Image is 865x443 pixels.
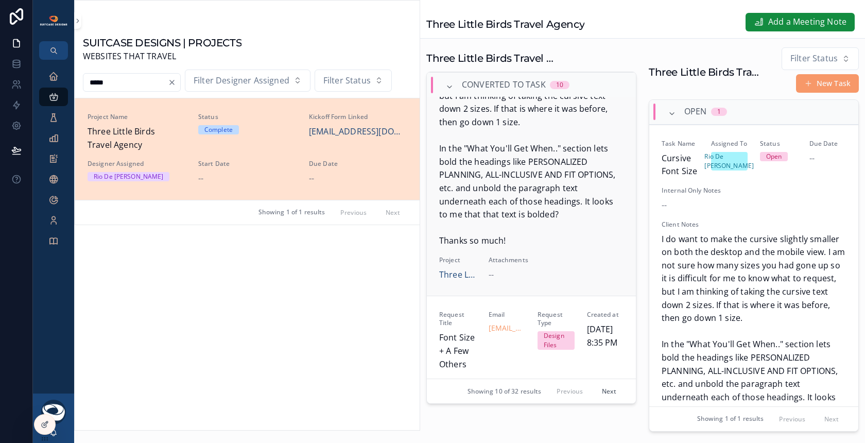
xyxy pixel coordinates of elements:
[204,125,233,134] div: Complete
[662,186,846,195] span: Internal Only Notes
[88,125,186,151] span: Three Little Birds Travel Agency
[697,415,764,423] span: Showing 1 of 1 results
[198,160,297,168] span: Start Date
[194,74,289,88] span: Filter Designer Assigned
[649,65,763,79] h1: Three Little Birds Travel Agency Tasks
[88,160,186,168] span: Designer Assigned
[75,98,420,200] a: Project NameThree Little Birds Travel AgencyStatusCompleteKickoff Form Linked[EMAIL_ADDRESS][DOMA...
[544,331,568,350] div: Design Files
[198,172,203,185] span: --
[587,311,624,319] span: Created at
[489,311,526,319] span: Email
[717,108,721,116] div: 1
[426,17,584,31] h1: Three Little Birds Travel Agency
[439,331,476,371] span: Font Size + A Few Others
[782,47,859,70] button: Select Button
[439,311,476,327] span: Request Title
[33,60,74,264] div: scrollable content
[711,140,748,148] span: Assigned To
[796,74,859,93] button: New Task
[309,160,407,168] span: Due Date
[809,152,815,165] span: --
[538,311,575,327] span: Request Type
[185,70,310,92] button: Select Button
[746,13,855,31] button: Add a Meeting Note
[315,70,392,92] button: Select Button
[489,323,526,333] a: [EMAIL_ADDRESS][DOMAIN_NAME]
[439,37,624,248] span: I do want to make the cursive slightly smaller on both the desktop and the mobile view. I am not ...
[760,140,797,148] span: Status
[94,172,163,181] div: Rio De [PERSON_NAME]
[168,78,180,87] button: Clear
[489,256,526,264] span: Attachments
[83,36,241,50] h1: SUITCASE DESIGNS | PROJECTS
[587,323,624,349] span: [DATE] 8:35 PM
[662,152,699,178] span: Cursive Font Size
[468,387,542,396] span: Showing 10 of 32 results
[662,220,846,229] span: Client Notes
[309,113,407,121] span: Kickoff Form Linked
[462,78,546,92] span: Converted to Task
[704,152,754,171] div: Rio De [PERSON_NAME]
[39,15,68,26] img: App logo
[323,74,371,88] span: Filter Status
[489,268,494,282] span: --
[768,15,846,29] span: Add a Meeting Note
[309,125,407,139] a: [EMAIL_ADDRESS][DOMAIN_NAME]
[258,208,325,216] span: Showing 1 of 1 results
[684,105,707,118] span: Open
[766,152,782,161] div: Open
[83,50,241,63] span: WEBSITES THAT TRAVEL
[439,256,476,264] span: Project
[439,268,476,282] a: Three Little Birds Travel Agency
[809,140,846,148] span: Due Date
[662,140,699,148] span: Task Name
[556,81,563,89] div: 10
[198,113,297,121] span: Status
[426,51,559,65] h1: Three Little Birds Travel Agency Work Requests
[595,383,624,399] button: Next
[88,113,186,121] span: Project Name
[309,172,314,185] span: --
[790,52,838,65] span: Filter Status
[662,199,667,212] span: --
